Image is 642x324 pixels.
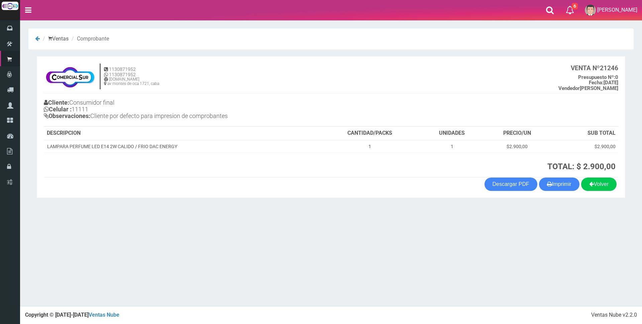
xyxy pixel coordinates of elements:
div: Ventas Nube v2.2.0 [591,311,637,319]
strong: Copyright © [DATE]-[DATE] [25,312,119,318]
td: 1 [319,140,421,153]
strong: VENTA Nº [571,64,600,72]
li: Comprobante [70,35,109,43]
h4: Consumidor final 11111 Cliente por defecto para impresion de comprobantes [44,98,331,122]
h6: [DOMAIN_NAME] av montes de oca 1721, caba [104,77,159,86]
th: DESCRIPCION [44,127,319,140]
th: UNIDADES [421,127,484,140]
b: Observaciones: [44,112,90,119]
span: [PERSON_NAME] [597,7,637,13]
b: Cliente: [44,99,69,106]
span: 6 [572,3,578,9]
b: [PERSON_NAME] [558,85,618,91]
td: $2.900,00 [484,140,550,153]
a: Descargar PDF [485,178,537,191]
th: SUB TOTAL [550,127,618,140]
a: Volver [581,178,617,191]
li: Ventas [41,35,69,43]
h5: 1130871952 1130871952 [104,67,159,77]
strong: Fecha: [589,80,604,86]
b: [DATE] [589,80,618,86]
button: Imprimir [539,178,579,191]
img: f695dc5f3a855ddc19300c990e0c55a2.jpg [44,63,96,90]
th: PRECIO/UN [484,127,550,140]
b: 0 [578,74,618,80]
b: 21246 [571,64,618,72]
strong: Vendedor [558,85,580,91]
td: LAMPARA PERFUME LED E14 2W CALIDO / FRIO DAC ENERGY [44,140,319,153]
b: Celular : [44,106,72,113]
strong: Presupuesto Nº: [578,74,615,80]
td: 1 [421,140,484,153]
th: CANTIDAD/PACKS [319,127,421,140]
img: Logo grande [2,2,18,10]
img: User Image [585,5,596,16]
td: $2.900,00 [550,140,618,153]
a: Ventas Nube [89,312,119,318]
strong: TOTAL: $ 2.900,00 [547,162,616,171]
